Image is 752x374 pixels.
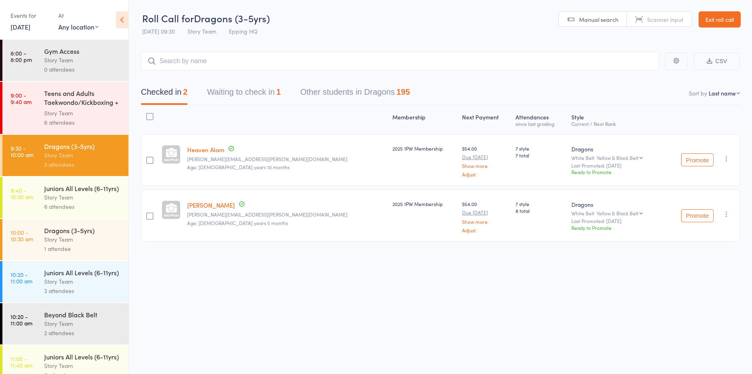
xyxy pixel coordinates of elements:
[462,172,509,177] a: Adjust
[11,92,32,105] time: 9:00 - 9:40 am
[596,210,639,216] div: Yellow & Black Belt
[462,163,509,168] a: Show more
[44,55,121,65] div: Story Team
[44,160,121,169] div: 3 attendees
[11,271,32,284] time: 10:20 - 11:00 am
[44,118,121,127] div: 6 attendees
[142,11,194,25] span: Roll Call for
[462,227,509,233] a: Adjust
[141,83,187,105] button: Checked in2
[462,154,509,160] small: Due [DATE]
[44,352,121,361] div: Juniors All Levels (6-11yrs)
[194,11,270,25] span: Dragons (3-5yrs)
[207,83,281,105] button: Waiting to check in1
[44,89,121,108] div: Teens and Adults Taekwondo/Kickboxing + Family Cla...
[2,219,128,260] a: 10:00 -10:30 amDragons (3-5yrs)Story Team1 attendee
[571,218,660,224] small: Last Promoted: [DATE]
[462,200,509,232] div: $54.00
[44,277,121,286] div: Story Team
[44,286,121,295] div: 3 attendees
[11,355,32,368] time: 11:00 - 11:40 am
[459,109,512,130] div: Next Payment
[44,310,121,319] div: Beyond Black Belt
[44,268,121,277] div: Juniors All Levels (6-11yrs)
[2,177,128,218] a: 9:40 -10:20 amJuniors All Levels (6-11yrs)Story Team6 attendees
[141,52,659,70] input: Search by name
[571,200,660,208] div: Dragons
[187,164,290,170] span: Age: [DEMOGRAPHIC_DATA] years 10 months
[44,184,121,193] div: Juniors All Levels (6-11yrs)
[709,89,736,97] div: Last name
[2,261,128,302] a: 10:20 -11:00 amJuniors All Levels (6-11yrs)Story Team3 attendees
[681,209,714,222] button: Promote
[681,153,714,166] button: Promote
[647,15,684,23] span: Scanner input
[11,313,32,326] time: 10:20 - 11:00 am
[142,27,175,35] span: [DATE] 09:30
[183,87,187,96] div: 2
[44,235,121,244] div: Story Team
[187,27,216,35] span: Story Team
[512,109,568,130] div: Atten­dances
[571,224,660,231] div: Ready to Promote
[516,121,565,126] div: since last grading
[571,163,660,168] small: Last Promoted: [DATE]
[44,361,121,370] div: Story Team
[396,87,410,96] div: 195
[44,202,121,211] div: 6 attendees
[44,193,121,202] div: Story Team
[689,89,707,97] label: Sort by
[2,82,128,134] a: 9:00 -9:40 amTeens and Adults Taekwondo/Kickboxing + Family Cla...Story Team6 attendees
[11,145,34,158] time: 9:30 - 10:00 am
[58,9,98,22] div: At
[571,145,660,153] div: Dragons
[11,187,33,200] time: 9:40 - 10:20 am
[229,27,258,35] span: Epping HQ
[44,108,121,118] div: Story Team
[2,303,128,344] a: 10:20 -11:00 amBeyond Black BeltStory Team2 attendees
[571,121,660,126] div: Current / Next Rank
[300,83,410,105] button: Other students in Dragons195
[516,152,565,159] span: 7 total
[187,156,386,162] small: mansour.karen@hotmail.com
[571,210,660,216] div: White Belt
[2,135,128,176] a: 9:30 -10:00 amDragons (3-5yrs)Story Team3 attendees
[694,53,740,70] button: CSV
[596,155,639,160] div: Yellow & Black Belt
[44,65,121,74] div: 0 attendees
[392,145,456,152] div: 2025 1PW Membership
[516,200,565,207] span: 7 style
[579,15,618,23] span: Manual search
[11,9,50,22] div: Events for
[389,109,459,130] div: Membership
[462,145,509,177] div: $54.00
[571,168,660,175] div: Ready to Promote
[276,87,281,96] div: 1
[699,11,741,28] a: Exit roll call
[44,47,121,55] div: Gym Access
[187,201,235,209] a: [PERSON_NAME]
[11,50,32,63] time: 8:00 - 8:00 pm
[11,229,33,242] time: 10:00 - 10:30 am
[44,328,121,338] div: 2 attendees
[187,212,386,217] small: mansour.karen@hotmail.com
[568,109,664,130] div: Style
[44,244,121,253] div: 1 attendee
[462,219,509,224] a: Show more
[44,142,121,151] div: Dragons (3-5yrs)
[11,22,30,31] a: [DATE]
[44,319,121,328] div: Story Team
[187,145,224,154] a: Heaven Alam
[2,40,128,81] a: 8:00 -8:00 pmGym AccessStory Team0 attendees
[392,200,456,207] div: 2025 1PW Membership
[516,207,565,214] span: 8 total
[571,155,660,160] div: White Belt
[44,226,121,235] div: Dragons (3-5yrs)
[187,219,288,226] span: Age: [DEMOGRAPHIC_DATA] years 5 months
[516,145,565,152] span: 7 style
[58,22,98,31] div: Any location
[44,151,121,160] div: Story Team
[462,210,509,215] small: Due [DATE]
